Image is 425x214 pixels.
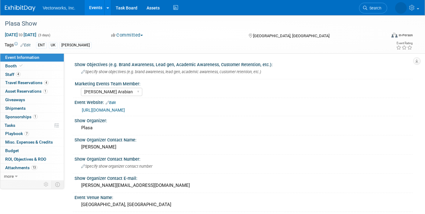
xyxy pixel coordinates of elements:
div: Show Objectives (e.g. Brand Awareness, Lead gen, Academic Awareness, Customer Retention, etc.): [74,60,413,68]
span: 13 [31,165,37,170]
span: 1 [33,114,38,119]
span: Vectorworks, Inc. [43,5,75,10]
div: ENT [36,42,47,48]
span: more [4,174,14,179]
div: Show Organizer Contact Name: [74,135,413,143]
td: Toggle Event Tabs [52,180,64,188]
a: Playbook7 [0,130,64,138]
span: Asset Reservations [5,89,48,94]
div: [GEOGRAPHIC_DATA], [GEOGRAPHIC_DATA] [79,200,408,209]
div: UK [49,42,57,48]
div: Plasa [79,123,408,133]
td: Personalize Event Tab Strip [41,180,52,188]
a: Event Information [0,53,64,62]
a: more [0,172,64,180]
div: Event Venue Name: [74,193,413,201]
a: Budget [0,147,64,155]
img: Tania Arabian [395,2,407,14]
span: Travel Reservations [5,80,49,85]
a: Shipments [0,104,64,112]
a: Sponsorships1 [0,113,64,121]
div: Show Organizer Contact Number: [74,155,413,162]
span: Attachments [5,165,37,170]
span: Event Information [5,55,39,60]
a: Asset Reservations1 [0,87,64,95]
div: Show Organizer Contact E-mail: [74,174,413,181]
span: (3 days) [38,33,50,37]
img: Format-Inperson.png [391,33,398,37]
span: [GEOGRAPHIC_DATA], [GEOGRAPHIC_DATA] [253,34,329,38]
span: Search [367,6,381,10]
div: [PERSON_NAME] [60,42,92,48]
span: Misc. Expenses & Credits [5,140,53,144]
a: Edit [20,43,31,47]
span: 7 [24,131,29,136]
a: ROI, Objectives & ROO [0,155,64,163]
a: Travel Reservations4 [0,79,64,87]
span: Sponsorships [5,114,38,119]
a: Attachments13 [0,164,64,172]
i: Booth reservation complete [20,64,23,67]
a: Tasks [0,121,64,130]
span: Shipments [5,106,26,111]
a: Search [359,3,387,13]
span: ROI, Objectives & ROO [5,157,46,162]
span: Booth [5,63,24,68]
span: Giveaways [5,97,25,102]
div: [PERSON_NAME][EMAIL_ADDRESS][DOMAIN_NAME] [79,181,408,190]
span: 4 [16,72,20,77]
button: Committed [109,32,145,38]
img: ExhibitDay [5,5,35,11]
span: Playbook [5,131,29,136]
a: Misc. Expenses & Credits [0,138,64,146]
a: Giveaways [0,96,64,104]
span: Budget [5,148,19,153]
div: Event Website: [74,98,413,106]
span: to [18,32,24,37]
div: In-Person [398,33,413,37]
div: Event Rating [396,42,412,45]
span: 4 [44,80,49,85]
div: [PERSON_NAME] [79,142,408,152]
div: Marketing Events Team Member: [75,79,410,87]
div: Show Organizer: [74,116,413,124]
a: Booth [0,62,64,70]
a: [URL][DOMAIN_NAME] [82,108,125,112]
span: Staff [5,72,20,77]
a: Staff4 [0,70,64,79]
a: Edit [106,101,116,105]
span: 1 [43,89,48,94]
div: Event Format [352,32,413,41]
span: Specify show organizer contact number [81,164,152,169]
span: Tasks [5,123,15,128]
span: [DATE] [DATE] [5,32,37,37]
span: Specify show objectives (e.g. brand awareness, lead gen, academic awareness, customer retention, ... [81,70,261,74]
td: Tags [5,42,31,49]
div: Plasa Show [3,18,378,29]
